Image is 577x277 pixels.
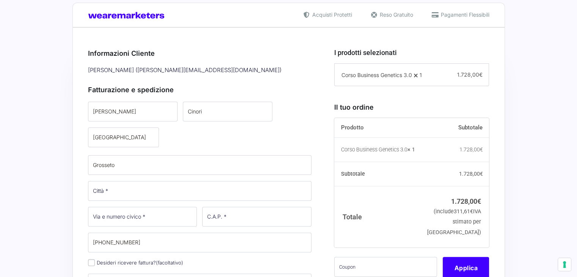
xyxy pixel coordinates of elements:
span: € [480,171,483,177]
span: Corso Business Genetics 3.0 [341,72,412,78]
span: € [479,71,482,78]
input: Telefono * [88,233,312,252]
label: Desideri ricevere fattura? [88,260,183,266]
th: Subtotale [423,118,489,138]
span: € [477,197,481,205]
input: Nome * [88,102,178,121]
th: Prodotto [334,118,423,138]
span: 1.728,00 [457,71,482,78]
span: (facoltativo) [156,260,183,266]
small: (include IVA stimato per [GEOGRAPHIC_DATA]) [427,208,481,235]
h3: Informazioni Cliente [88,48,312,58]
input: Coupon [334,257,437,277]
input: Città * [88,181,312,201]
span: Reso Gratuito [378,11,413,19]
input: C.A.P. * [202,207,311,227]
span: € [470,208,473,215]
td: Corso Business Genetics 3.0 [334,138,423,162]
span: 311,61 [454,208,473,215]
span: Pagamenti Flessibili [439,11,489,19]
input: Via e numero civico * [88,207,197,227]
button: Le tue preferenze relative al consenso per le tecnologie di tracciamento [558,258,571,271]
iframe: Customerly Messenger Launcher [6,247,29,270]
span: € [480,146,483,153]
h3: Il tuo ordine [334,102,489,112]
h3: I prodotti selezionati [334,47,489,58]
bdi: 1.728,00 [451,197,481,205]
strong: × 1 [407,146,415,154]
bdi: 1.728,00 [459,146,483,153]
th: Subtotale [334,162,423,186]
span: Acquisti Protetti [310,11,352,19]
span: 1 [419,72,421,78]
input: Cognome * [183,102,272,121]
div: [PERSON_NAME] ( [PERSON_NAME][EMAIL_ADDRESS][DOMAIN_NAME] ) [85,64,314,77]
input: Desideri ricevere fattura?(facoltativo) [88,259,95,266]
bdi: 1.728,00 [459,171,483,177]
h3: Fatturazione e spedizione [88,85,312,95]
th: Totale [334,186,423,247]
